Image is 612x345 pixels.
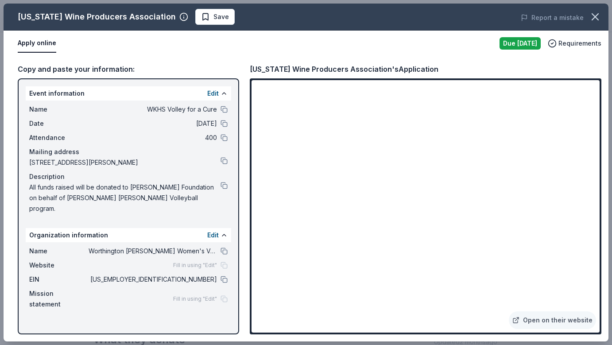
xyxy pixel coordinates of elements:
[500,37,541,50] div: Due [DATE]
[195,9,235,25] button: Save
[29,260,89,271] span: Website
[89,118,217,129] span: [DATE]
[26,228,231,242] div: Organization information
[18,63,239,75] div: Copy and paste your information:
[29,274,89,285] span: EIN
[173,262,217,269] span: Fill in using "Edit"
[207,88,219,99] button: Edit
[173,295,217,302] span: Fill in using "Edit"
[521,12,584,23] button: Report a mistake
[29,171,228,182] div: Description
[250,63,438,75] div: [US_STATE] Wine Producers Association's Application
[207,230,219,240] button: Edit
[548,38,601,49] button: Requirements
[29,132,89,143] span: Attendance
[29,118,89,129] span: Date
[29,246,89,256] span: Name
[509,311,596,329] a: Open on their website
[89,274,217,285] span: [US_EMPLOYER_IDENTIFICATION_NUMBER]
[29,157,221,168] span: [STREET_ADDRESS][PERSON_NAME]
[29,104,89,115] span: Name
[18,34,56,53] button: Apply online
[89,132,217,143] span: 400
[29,288,89,310] span: Mission statement
[213,12,229,22] span: Save
[29,182,221,214] span: All funds raised will be donated to [PERSON_NAME] Foundation on behalf of [PERSON_NAME] [PERSON_N...
[26,86,231,101] div: Event information
[18,10,176,24] div: [US_STATE] Wine Producers Association
[558,38,601,49] span: Requirements
[89,246,217,256] span: Worthington [PERSON_NAME] Women's Volleyball
[89,104,217,115] span: WKHS Volley for a Cure
[29,147,228,157] div: Mailing address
